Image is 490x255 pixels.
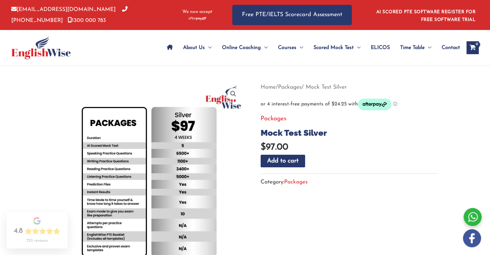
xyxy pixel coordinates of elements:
a: 1300 000 783 [68,18,106,23]
span: Online Coaching [222,36,261,59]
a: Time TableMenu Toggle [395,36,437,59]
span: Menu Toggle [425,36,431,59]
a: Online CoachingMenu Toggle [217,36,273,59]
a: Contact [437,36,460,59]
h1: Mock Test Silver [261,128,438,138]
a: About UsMenu Toggle [178,36,217,59]
a: Packages [284,179,308,185]
nav: Site Navigation: Main Menu [162,36,460,59]
span: Menu Toggle [205,36,212,59]
a: Home [261,84,276,90]
img: cropped-ew-logo [11,36,71,59]
span: Menu Toggle [261,36,268,59]
span: Contact [442,36,460,59]
a: View Shopping Cart, empty [466,41,479,54]
a: AI SCORED PTE SOFTWARE REGISTER FOR FREE SOFTWARE TRIAL [376,10,476,22]
span: Category: [261,177,308,187]
a: Scored Mock TestMenu Toggle [308,36,366,59]
bdi: 97.00 [261,143,288,152]
a: [EMAIL_ADDRESS][DOMAIN_NAME] [11,7,116,12]
div: Rating: 4.8 out of 5 [14,227,60,236]
div: 4.8 [14,227,23,236]
span: Menu Toggle [354,36,360,59]
button: Add to cart [261,155,305,167]
nav: Breadcrumb [261,82,438,93]
a: View full-screen image gallery [227,88,239,100]
a: CoursesMenu Toggle [273,36,308,59]
img: white-facebook.png [463,229,481,247]
a: Packages [261,116,286,122]
span: Courses [278,36,296,59]
span: Time Table [400,36,425,59]
span: $ [261,143,266,152]
span: About Us [183,36,205,59]
a: Packages [278,84,302,90]
a: Free PTE/IELTS Scorecard Assessment [232,5,352,25]
aside: Header Widget 1 [372,5,479,25]
span: Scored Mock Test [313,36,354,59]
span: We now accept [182,9,212,15]
img: Afterpay-Logo [188,17,206,20]
a: [PHONE_NUMBER] [11,7,128,23]
a: ELICOS [366,36,395,59]
span: ELICOS [371,36,390,59]
span: Menu Toggle [296,36,303,59]
div: 723 reviews [26,238,48,243]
